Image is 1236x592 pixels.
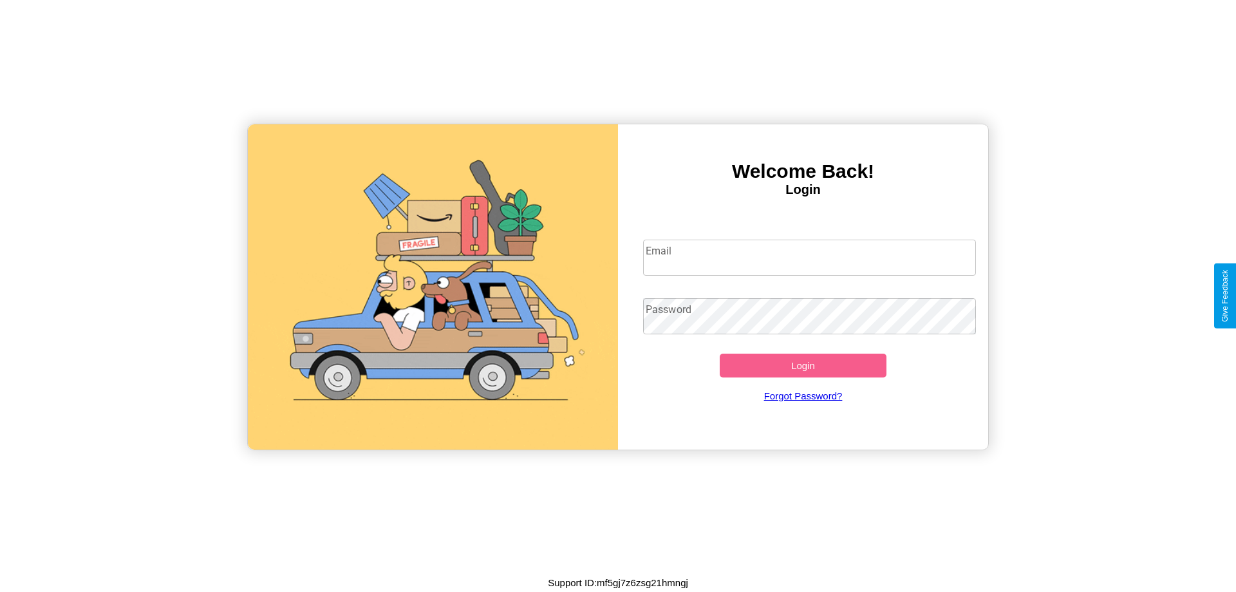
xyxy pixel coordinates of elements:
div: Give Feedback [1221,270,1230,322]
button: Login [720,354,886,377]
h4: Login [618,182,988,197]
img: gif [248,124,618,450]
a: Forgot Password? [637,377,970,414]
p: Support ID: mf5gj7z6zsg21hmngj [548,574,688,591]
h3: Welcome Back! [618,160,988,182]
